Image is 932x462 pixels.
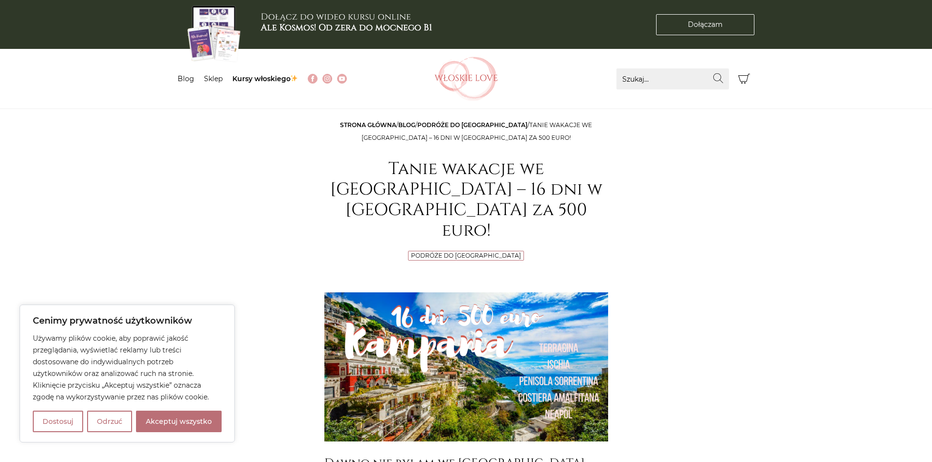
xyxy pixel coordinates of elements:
button: Koszyk [734,68,755,89]
a: Kursy włoskiego [232,74,298,83]
a: Blog [398,121,415,129]
button: Dostosuj [33,411,83,432]
img: ✨ [291,75,297,82]
b: Ale Kosmos! Od zera do mocnego B1 [261,22,432,34]
h1: Tanie wakacje we [GEOGRAPHIC_DATA] – 16 dni w [GEOGRAPHIC_DATA] za 500 euro! [324,159,608,241]
a: Blog [178,74,194,83]
a: Podróże do [GEOGRAPHIC_DATA] [411,252,521,259]
span: / / / [340,121,592,141]
a: Podróże do [GEOGRAPHIC_DATA] [417,121,527,129]
h3: Dołącz do wideo kursu online [261,12,432,33]
a: Dołączam [656,14,754,35]
img: Włoskielove [434,57,498,101]
button: Odrzuć [87,411,132,432]
p: Używamy plików cookie, aby poprawić jakość przeglądania, wyświetlać reklamy lub treści dostosowan... [33,332,222,403]
span: Dołączam [688,20,723,30]
p: Cenimy prywatność użytkowników [33,315,222,327]
a: Strona główna [340,121,396,129]
a: Sklep [204,74,223,83]
input: Szukaj... [616,68,729,89]
button: Akceptuj wszystko [136,411,222,432]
